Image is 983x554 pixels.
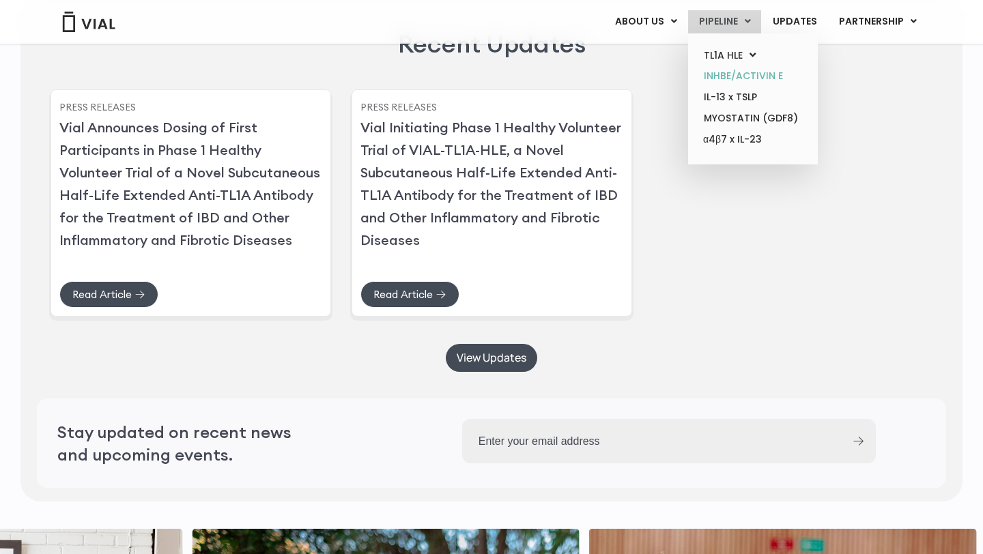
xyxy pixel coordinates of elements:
[59,101,136,113] a: Press Releases
[59,281,158,308] a: Read Article
[360,101,437,113] a: Press Releases
[457,353,526,363] span: View Updates
[853,437,864,446] input: Submit
[398,27,586,61] h2: Recent Updates
[446,344,537,372] a: View Updates
[462,419,842,463] input: Enter your email address
[59,119,320,248] a: Vial Announces Dosing of First Participants in Phase 1 Healthy Volunteer Trial of a Novel Subcuta...
[57,421,324,465] h2: Stay updated on recent news and upcoming events.
[693,108,812,129] a: MYOSTATIN (GDF8)
[604,10,687,33] a: ABOUT USMenu Toggle
[373,289,433,300] span: Read Article
[693,65,812,87] a: INHBE/ACTIVIN E
[688,10,761,33] a: PIPELINEMenu Toggle
[828,10,928,33] a: PARTNERSHIPMenu Toggle
[360,119,621,248] a: Vial Initiating Phase 1 Healthy Volunteer Trial of VIAL-TL1A-HLE, a Novel Subcutaneous Half-Life ...
[72,289,132,300] span: Read Article
[693,87,812,108] a: IL-13 x TSLP
[360,281,459,308] a: Read Article
[693,45,812,66] a: TL1A HLEMenu Toggle
[693,129,812,151] a: α4β7 x IL-23
[762,10,827,33] a: UPDATES
[61,12,116,32] img: Vial Logo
